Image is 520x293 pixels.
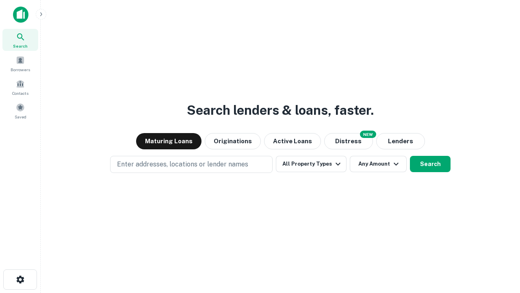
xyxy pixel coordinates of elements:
[11,66,30,73] span: Borrowers
[376,133,425,149] button: Lenders
[264,133,321,149] button: Active Loans
[479,228,520,267] iframe: Chat Widget
[187,101,374,120] h3: Search lenders & loans, faster.
[117,160,248,169] p: Enter addresses, locations or lender names
[360,131,376,138] div: NEW
[15,114,26,120] span: Saved
[2,100,38,122] a: Saved
[110,156,273,173] button: Enter addresses, locations or lender names
[410,156,451,172] button: Search
[2,76,38,98] a: Contacts
[13,43,28,49] span: Search
[136,133,201,149] button: Maturing Loans
[350,156,407,172] button: Any Amount
[2,52,38,74] a: Borrowers
[324,133,373,149] button: Search distressed loans with lien and other non-mortgage details.
[2,29,38,51] a: Search
[12,90,28,96] span: Contacts
[205,133,261,149] button: Originations
[13,7,28,23] img: capitalize-icon.png
[276,156,347,172] button: All Property Types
